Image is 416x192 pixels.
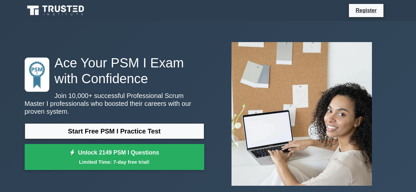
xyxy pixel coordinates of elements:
[33,158,196,166] small: Limited Time: 7-day free trial!
[25,55,204,86] h1: Ace Your PSM I Exam with Confidence
[25,144,204,170] a: Unlock 2149 PSM I QuestionsLimited Time: 7-day free trial!
[25,123,204,139] a: Start Free PSM I Practice Test
[25,92,204,115] p: Join 10,000+ successful Professional Scrum Master I professionals who boosted their careers with ...
[352,6,380,14] a: Register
